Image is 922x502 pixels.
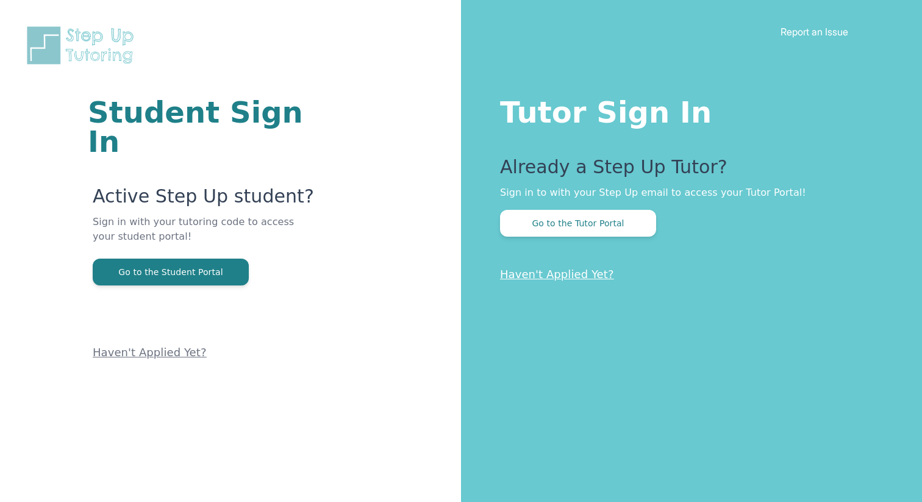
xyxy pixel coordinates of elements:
[93,215,315,259] p: Sign in with your tutoring code to access your student portal!
[24,24,141,66] img: Step Up Tutoring horizontal logo
[88,98,315,156] h1: Student Sign In
[500,156,873,185] p: Already a Step Up Tutor?
[93,259,249,285] button: Go to the Student Portal
[781,26,848,38] a: Report an Issue
[93,266,249,278] a: Go to the Student Portal
[500,217,656,229] a: Go to the Tutor Portal
[500,185,873,200] p: Sign in to with your Step Up email to access your Tutor Portal!
[93,185,315,215] p: Active Step Up student?
[93,346,207,359] a: Haven't Applied Yet?
[500,210,656,237] button: Go to the Tutor Portal
[500,268,614,281] a: Haven't Applied Yet?
[500,93,873,127] h1: Tutor Sign In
